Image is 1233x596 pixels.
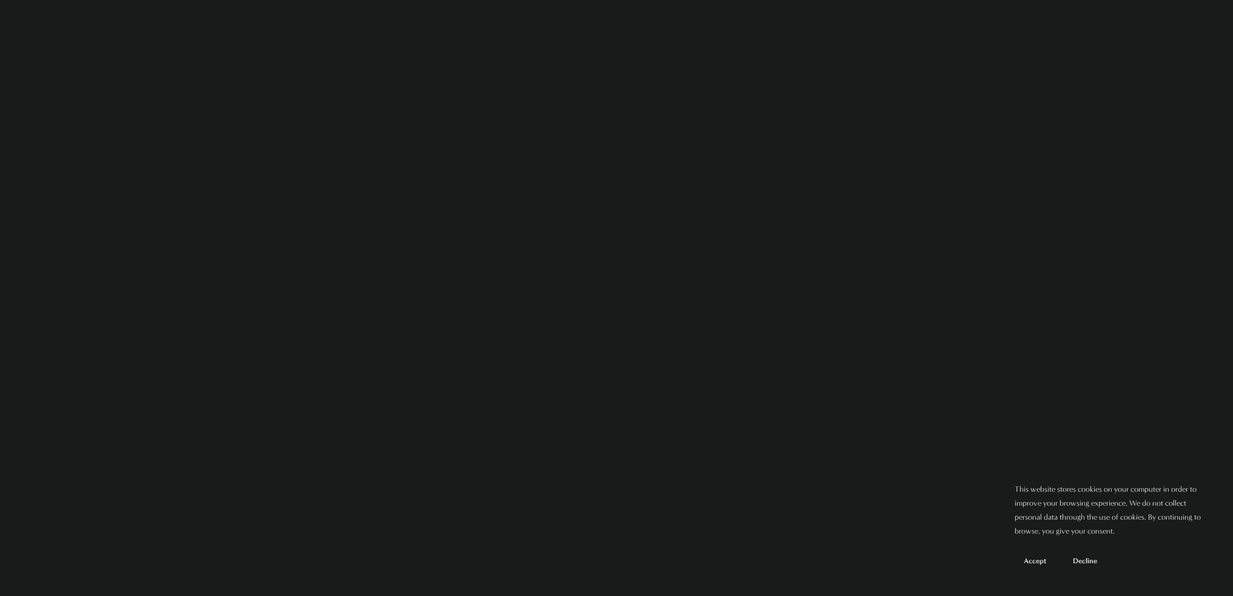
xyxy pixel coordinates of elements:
[1015,482,1209,538] p: This website stores cookies on your computer in order to improve your browsing experience. We do ...
[1003,470,1221,584] section: Cookie banner
[1024,557,1046,565] span: Accept
[1073,557,1097,565] span: Decline
[1015,550,1055,572] button: Accept
[1064,550,1106,572] button: Decline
